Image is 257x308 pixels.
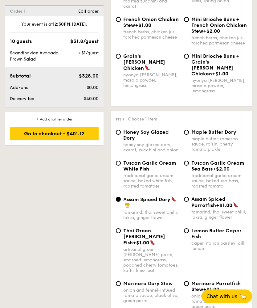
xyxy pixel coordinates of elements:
span: Mini Brioche Buns + Grain's [PERSON_NAME] Chicken [191,53,239,77]
input: Grain's [PERSON_NAME] Chickennyonya [PERSON_NAME], masala powder, lemongrass [116,54,121,59]
img: icon-spicy.37a8142b.svg [171,196,177,202]
span: French Onion Chicken Stew [123,16,179,28]
span: +$2.00 [213,166,230,172]
div: onion and fennel-infused tomato sauce, black olive, green pesto [123,288,179,303]
div: Your event is at , . [10,21,99,33]
span: Assam Spiced Dory [123,196,170,202]
span: $328.00 [79,73,99,79]
input: Assam Spiced Dorytamarind, thai sweet chilli, laksa, ginger flower [116,197,121,202]
img: icon-spicy.37a8142b.svg [150,239,155,245]
span: Honey Soy Glazed Dory [123,129,169,141]
span: Maple Butter Dory [191,129,236,135]
div: Go to checkout - $401.12 [10,127,99,140]
span: Edit order [78,9,99,14]
div: french herbs, chicken jus, torched parmesan cheese [123,29,179,40]
strong: [DATE] [71,22,86,27]
button: Chat with us🦙 [202,289,252,303]
input: Thai Green [PERSON_NAME] Fish+$1.00artisanal green [PERSON_NAME] paste, smashed lemongrass, poach... [116,228,121,233]
div: tamarind, thai sweet chilli, laksa, ginger flower [123,210,179,220]
span: Choose 1 item [128,116,157,122]
div: 10 guests [10,38,32,45]
div: artisanal green [PERSON_NAME] paste, smashed lemongrass, poached cherry tomatoes, kaffir lime leaf [123,247,179,273]
div: honey soy glazed dory, carrot, zucchini and onion [123,142,179,153]
span: Tuscan Garlic Cream Sea Bass [191,160,244,172]
input: Tuscan Garlic Cream Sea Bass+$2.00traditional garlic cream sauce, baked sea bass, roasted tomato [184,161,189,166]
span: $40.00 [84,96,99,101]
span: Marinara Parrotfish Stew [191,281,241,292]
input: Marinara Parrotfish Stew+$1.00onion and fennel-infused tomato sauce, black olive, green pesto [184,281,189,286]
span: +$2.00 [203,28,220,34]
div: caper, italian parsley, dill, lemon [191,241,247,251]
span: +$1.00 [212,71,228,77]
span: Subtotal [10,73,31,79]
span: Tuscan Garlic Cream White Fish [123,160,176,172]
input: Mini Brioche Buns + French Onion Chicken Stew+$2.00french herbs, chicken jus, torched parmesan ch... [184,17,189,22]
input: Marinara Dory Stewonion and fennel-infused tomato sauce, black olive, green pesto [116,281,121,286]
div: traditional garlic cream sauce, baked white fish, roasted tomatoes [123,173,179,189]
input: Mini Brioche Buns + Grain's [PERSON_NAME] Chicken+$1.00nyonya [PERSON_NAME], masala powder, lemon... [184,54,189,59]
span: Chat with us [206,293,237,299]
img: icon-spicy.37a8142b.svg [145,65,150,70]
span: Thai Green [PERSON_NAME] Fish [123,228,165,246]
input: Tuscan Garlic Cream White Fishtraditional garlic cream sauce, baked white fish, roasted tomatoes [116,161,121,166]
span: +$1.00 [133,240,149,246]
div: tamarind, thai sweet chilli, laksa, ginger flower [191,209,247,220]
span: $0.00 [87,85,99,90]
span: Order 1 [10,9,28,14]
input: French Onion Chicken Stew+$1.00french herbs, chicken jus, torched parmesan cheese [116,17,121,22]
div: maple butter, romesco sauce, raisin, cherry tomato pickle [191,136,247,152]
div: french herbs, chicken jus, torched parmesan cheese [191,35,247,46]
input: Assam Spiced Parrotfish+$1.00tamarind, thai sweet chilli, laksa, ginger flower [184,197,189,202]
input: Lemon Butter Caper Fishcaper, italian parsley, dill, lemon [184,228,189,233]
span: +$1/guest [78,50,99,56]
span: Add-ons [10,85,28,90]
div: nyonya [PERSON_NAME], masala powder, lemongrass [123,72,179,88]
span: Grain's [PERSON_NAME] Chicken [123,53,165,71]
img: icon-spicy.37a8142b.svg [233,202,239,208]
span: +$1.00 [203,286,219,292]
span: Delivery fee [10,96,34,101]
span: Fish [116,117,124,121]
span: +$1.00 [216,202,232,208]
span: Scandinavian Avocado Prawn Salad [10,50,59,62]
span: Mini Brioche Buns + French Onion Chicken Stew [191,16,247,34]
span: Marinara Dory Stew [123,281,173,286]
input: Honey Soy Glazed Doryhoney soy glazed dory, carrot, zucchini and onion [116,130,121,135]
img: icon-chef-hat.a58ddaea.svg [124,202,130,208]
span: Assam Spiced Parrotfish [191,196,226,208]
input: Maple Butter Dorymaple butter, romesco sauce, raisin, cherry tomato pickle [184,130,189,135]
div: nyonya [PERSON_NAME], masala powder, lemongrass [191,78,247,94]
span: Lemon Butter Caper Fish [191,228,242,239]
div: + Add another order [10,117,99,122]
span: 🦙 [240,293,247,300]
div: $31.8/guest [70,38,99,45]
div: traditional garlic cream sauce, baked sea bass, roasted tomato [191,173,247,189]
span: +$1.00 [135,22,151,28]
strong: 12:30PM [53,22,70,27]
